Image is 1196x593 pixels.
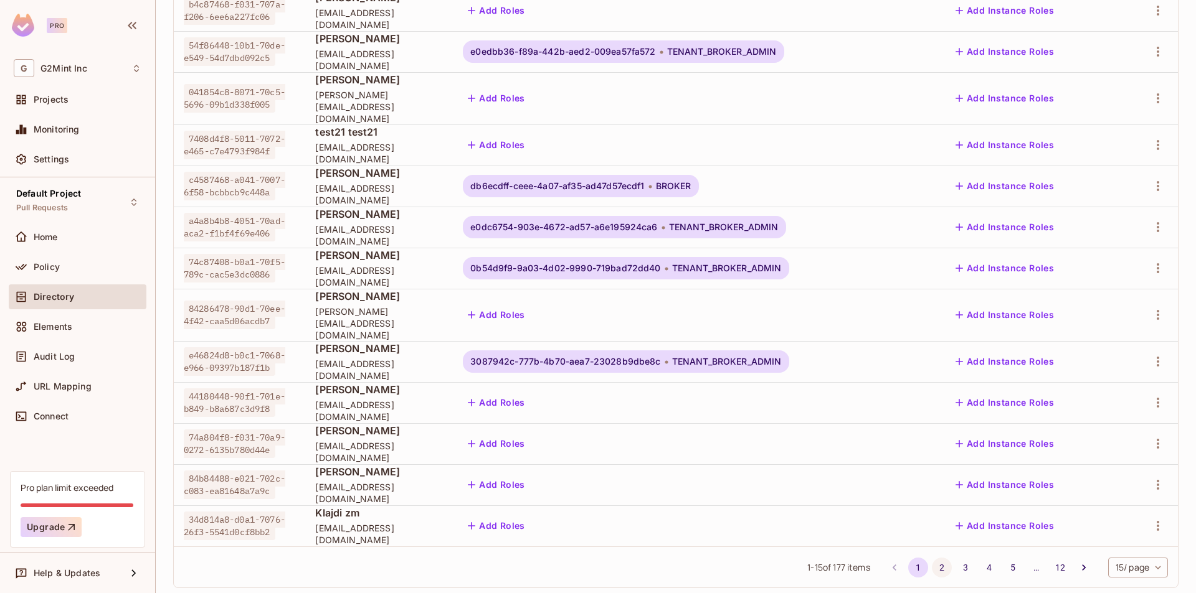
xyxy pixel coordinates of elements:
[1108,558,1168,577] div: 15 / page
[463,393,530,413] button: Add Roles
[184,84,285,113] span: 041854c8-8071-70c5-5696-09b1d338f005
[470,357,660,367] span: 3087942c-777b-4b70-aea7-23028b9dbe8c
[656,181,691,191] span: BROKER
[672,263,782,273] span: TENANT_BROKER_ADMIN
[184,254,285,282] span: 74c87408-b0a1-70f5-789c-cac5e3dc0886
[315,264,443,288] span: [EMAIL_ADDRESS][DOMAIN_NAME]
[184,37,285,66] span: 54f86448-10b1-70de-e549-54d7dbd092c5
[951,475,1059,495] button: Add Instance Roles
[315,89,443,124] span: [PERSON_NAME][EMAIL_ADDRESS][DOMAIN_NAME]
[315,166,443,180] span: [PERSON_NAME]
[669,222,779,232] span: TENANT_BROKER_ADMIN
[34,124,80,134] span: Monitoring
[34,154,69,164] span: Settings
[470,47,655,57] span: e0edbb36-f89a-442b-aed2-009ea57fa572
[184,347,285,376] span: e46824d8-b0c1-7068-e966-09397b187f1b
[315,141,443,165] span: [EMAIL_ADDRESS][DOMAIN_NAME]
[34,292,74,302] span: Directory
[951,217,1059,237] button: Add Instance Roles
[315,207,443,221] span: [PERSON_NAME]
[956,558,975,577] button: Go to page 3
[951,434,1059,454] button: Add Instance Roles
[34,95,69,105] span: Projects
[470,263,660,273] span: 0b54d9f9-9a03-4d02-9990-719bad72dd40
[315,48,443,72] span: [EMAIL_ADDRESS][DOMAIN_NAME]
[34,262,60,272] span: Policy
[315,465,443,479] span: [PERSON_NAME]
[1003,558,1023,577] button: Go to page 5
[34,568,100,578] span: Help & Updates
[16,189,81,198] span: Default Project
[1074,558,1094,577] button: Go to next page
[184,213,285,241] span: a4a8b4b8-4051-70ad-aca2-f1bf4f69e406
[184,388,285,417] span: 44180448-90f1-701e-b849-b8a687c3d9f8
[463,1,530,21] button: Add Roles
[463,434,530,454] button: Add Roles
[951,258,1059,278] button: Add Instance Roles
[315,506,443,520] span: Klajdi zm
[315,223,443,247] span: [EMAIL_ADDRESS][DOMAIN_NAME]
[667,47,777,57] span: TENANT_BROKER_ADMIN
[184,301,285,329] span: 84286478-90d1-70ee-4f42-caa5d06acdb7
[315,125,443,139] span: test21 test21
[932,558,952,577] button: Go to page 2
[21,482,113,493] div: Pro plan limit exceeded
[463,305,530,325] button: Add Roles
[315,32,443,45] span: [PERSON_NAME]
[315,424,443,437] span: [PERSON_NAME]
[184,131,285,159] span: 7408d4f8-5011-7072-e465-c7e4793f984f
[951,135,1059,155] button: Add Instance Roles
[34,352,75,362] span: Audit Log
[883,558,1096,577] nav: pagination navigation
[34,381,92,391] span: URL Mapping
[470,181,644,191] span: db6ecdff-ceee-4a07-af35-ad47d57ecdf1
[315,182,443,206] span: [EMAIL_ADDRESS][DOMAIN_NAME]
[951,393,1059,413] button: Add Instance Roles
[184,470,285,499] span: 84b84488-e021-702c-c083-ea81648a7a9c
[951,305,1059,325] button: Add Instance Roles
[1027,561,1046,574] div: …
[315,440,443,464] span: [EMAIL_ADDRESS][DOMAIN_NAME]
[463,475,530,495] button: Add Roles
[672,357,782,367] span: TENANT_BROKER_ADMIN
[184,172,285,200] span: c4587468-a041-7007-6f58-bcbbcb9c448a
[184,511,285,540] span: 34d814a8-d0a1-7076-26f3-5541d0cf8bb2
[34,232,58,242] span: Home
[315,358,443,381] span: [EMAIL_ADDRESS][DOMAIN_NAME]
[463,516,530,536] button: Add Roles
[315,399,443,423] span: [EMAIL_ADDRESS][DOMAIN_NAME]
[14,59,34,77] span: G
[315,289,443,303] span: [PERSON_NAME]
[807,561,870,574] span: 1 - 15 of 177 items
[16,203,68,213] span: Pull Requests
[1050,558,1070,577] button: Go to page 12
[951,176,1059,196] button: Add Instance Roles
[315,383,443,396] span: [PERSON_NAME]
[315,248,443,262] span: [PERSON_NAME]
[47,18,67,33] div: Pro
[315,342,443,355] span: [PERSON_NAME]
[463,135,530,155] button: Add Roles
[315,481,443,505] span: [EMAIL_ADDRESS][DOMAIN_NAME]
[951,516,1059,536] button: Add Instance Roles
[12,14,34,37] img: SReyMgAAAABJRU5ErkJggg==
[34,411,69,421] span: Connect
[21,517,82,537] button: Upgrade
[979,558,999,577] button: Go to page 4
[951,88,1059,108] button: Add Instance Roles
[315,306,443,341] span: [PERSON_NAME][EMAIL_ADDRESS][DOMAIN_NAME]
[470,222,657,232] span: e0dc6754-903e-4672-ad57-a6e195924ca6
[951,1,1059,21] button: Add Instance Roles
[315,73,443,86] span: [PERSON_NAME]
[315,7,443,30] span: [EMAIL_ADDRESS][DOMAIN_NAME]
[951,352,1059,371] button: Add Instance Roles
[184,429,285,458] span: 74a804f8-f031-70a9-0272-6135b780d44e
[463,88,530,108] button: Add Roles
[908,558,928,577] button: page 1
[40,63,87,73] span: Workspace: G2Mint Inc
[315,522,443,546] span: [EMAIL_ADDRESS][DOMAIN_NAME]
[34,322,72,332] span: Elements
[951,42,1059,62] button: Add Instance Roles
